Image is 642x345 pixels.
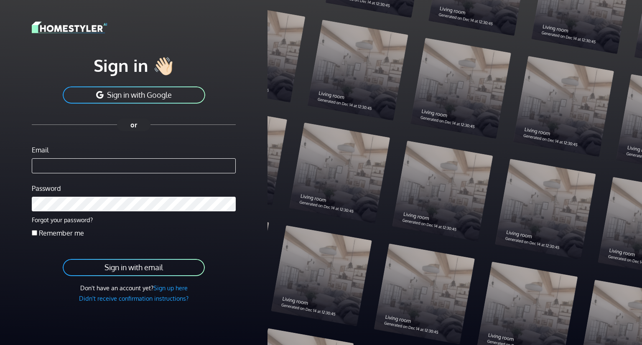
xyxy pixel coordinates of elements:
[153,284,188,292] a: Sign up here
[32,183,61,193] label: Password
[62,258,206,277] button: Sign in with email
[62,86,206,104] button: Sign in with Google
[79,294,189,302] a: Didn't receive confirmation instructions?
[32,284,236,293] div: Don't have an account yet?
[32,145,48,155] label: Email
[32,55,236,76] h1: Sign in 👋🏻
[32,20,107,35] img: logo-3de290ba35641baa71223ecac5eacb59cb85b4c7fdf211dc9aaecaaee71ea2f8.svg
[32,216,93,223] a: Forgot your password?
[39,228,84,238] label: Remember me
